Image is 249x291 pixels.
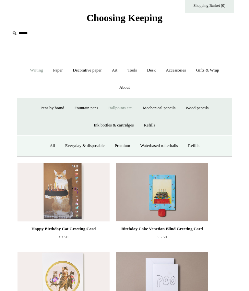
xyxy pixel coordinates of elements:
[25,62,47,79] a: Writing
[116,225,208,252] a: Birthday Cake Venetian Blind Greeting Card £5.50
[138,99,180,117] a: Mechanical pencils
[184,137,204,154] a: Refills
[87,12,162,23] span: Choosing Keeping
[49,62,67,79] a: Paper
[161,62,190,79] a: Accessories
[192,62,224,79] a: Gifts & Wrap
[116,163,208,221] img: Birthday Cake Venetian Blind Greeting Card
[104,99,137,117] a: Ballpoints etc.
[18,225,110,252] a: Happy Birthday Cat Greeting Card £3.50
[87,18,162,22] a: Choosing Keeping
[115,79,135,96] a: About
[18,163,110,221] img: Happy Birthday Cat Greeting Card
[19,225,108,233] div: Happy Birthday Cat Greeting Card
[45,137,60,154] a: All
[118,225,207,233] div: Birthday Cake Venetian Blind Greeting Card
[68,62,106,79] a: Decorative paper
[116,163,208,221] a: Birthday Cake Venetian Blind Greeting Card Birthday Cake Venetian Blind Greeting Card
[181,99,213,117] a: Wood pencils
[142,62,160,79] a: Desk
[107,62,122,79] a: Art
[18,163,110,221] a: Happy Birthday Cat Greeting Card Happy Birthday Cat Greeting Card
[139,117,160,134] a: Refills
[157,234,167,239] span: £5.50
[36,99,69,117] a: Pens by brand
[70,99,103,117] a: Fountain pens
[136,137,183,154] a: Waterbased rollerballs
[61,137,109,154] a: Everyday & disposable
[110,137,135,154] a: Premium
[59,234,68,239] span: £3.50
[89,117,138,134] a: Ink bottles & cartridges
[123,62,142,79] a: Tools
